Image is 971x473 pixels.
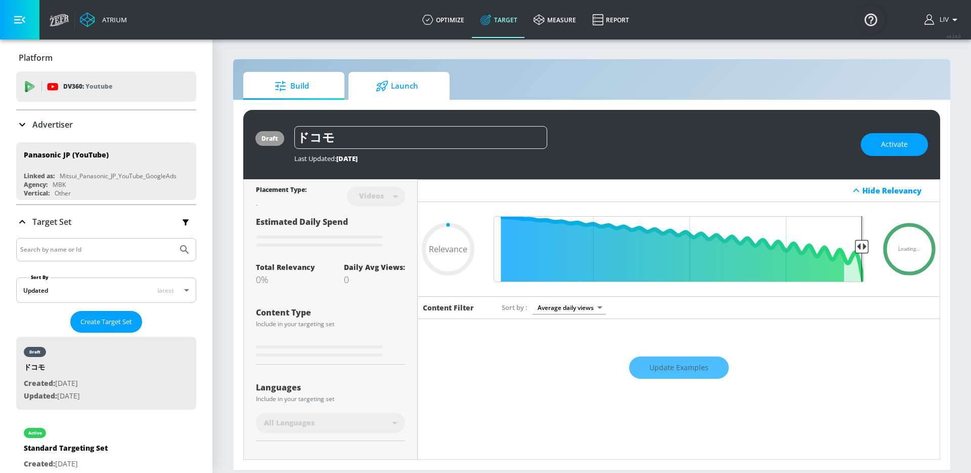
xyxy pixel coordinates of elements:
[261,134,278,143] div: draft
[70,311,142,333] button: Create Target Set
[16,205,196,239] div: Target Set
[85,81,112,92] p: Youtube
[584,2,637,38] a: Report
[344,273,405,286] div: 0
[29,349,40,354] div: draft
[16,71,196,102] div: DV360: Youtube
[24,390,80,403] p: [DATE]
[16,337,196,410] div: draftドコモCreated:[DATE]Updated:[DATE]
[16,44,196,72] div: Platform
[32,216,71,227] p: Target Set
[344,262,405,272] div: Daily Avg Views:
[256,185,306,196] div: Placement Type:
[533,301,606,314] div: Average daily views
[80,12,127,27] a: Atrium
[24,459,55,468] span: Created:
[924,14,961,26] button: Liv
[28,430,42,436] div: active
[354,191,389,200] div: Videos
[53,180,66,189] div: MBK
[24,172,55,180] div: Linked as:
[881,138,908,151] span: Activate
[80,316,132,328] span: Create Target Set
[423,303,474,312] h6: Content Filter
[857,5,885,33] button: Open Resource Center
[16,110,196,139] div: Advertiser
[256,308,405,317] div: Content Type
[429,245,467,253] span: Relevance
[525,2,584,38] a: measure
[489,216,869,282] input: Final Threshold
[55,189,71,198] div: Other
[264,418,315,428] span: All Languages
[24,378,55,388] span: Created:
[359,74,435,98] span: Launch
[24,180,48,189] div: Agency:
[414,2,472,38] a: optimize
[16,142,196,200] div: Panasonic JP (YouTube)Linked as:Mitsui_Panasonic_JP_YouTube_GoogleAdsAgency:MBKVertical:Other
[862,185,934,195] div: Hide Relevancy
[60,172,176,180] div: Mitsui_Panasonic_JP_YouTube_GoogleAds
[256,383,405,391] div: Languages
[24,377,80,390] p: [DATE]
[256,216,348,227] span: Estimated Daily Spend
[24,189,50,198] div: Vertical:
[19,52,53,63] p: Platform
[253,74,330,98] span: Build
[256,413,405,433] div: All Languages
[24,362,80,377] div: ドコモ
[256,396,405,402] div: Include in your targeting set
[32,119,73,130] p: Advertiser
[418,179,940,202] div: Hide Relevancy
[23,286,48,295] div: Updated
[63,81,112,92] p: DV360:
[256,216,405,250] div: Estimated Daily Spend
[947,33,961,39] span: v 4.24.0
[98,15,127,24] div: Atrium
[157,286,174,295] span: latest
[24,391,57,401] span: Updated:
[472,2,525,38] a: Target
[24,443,108,458] div: Standard Targeting Set
[24,458,108,470] p: [DATE]
[256,262,315,272] div: Total Relevancy
[502,303,527,312] span: Sort by
[256,321,405,327] div: Include in your targeting set
[898,247,920,252] span: Loading...
[29,274,51,281] label: Sort By
[24,150,109,160] div: Panasonic JP (YouTube)
[936,16,949,23] span: login as: liv.ho@zefr.com
[861,133,928,156] button: Activate
[294,154,851,163] div: Last Updated:
[336,154,358,163] span: [DATE]
[20,243,173,256] input: Search by name or Id
[256,273,315,286] div: 0%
